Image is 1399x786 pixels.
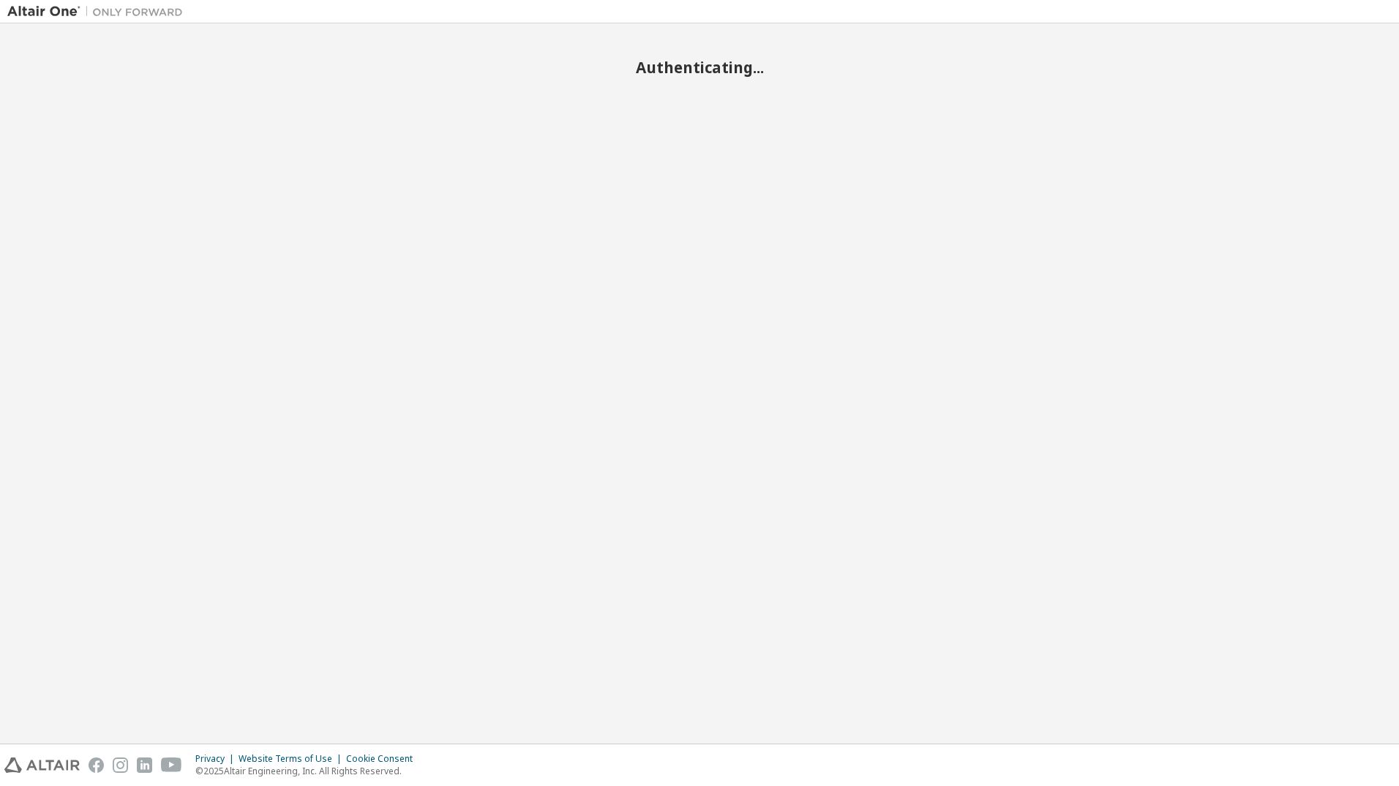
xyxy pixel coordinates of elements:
img: instagram.svg [113,757,128,773]
h2: Authenticating... [7,58,1392,77]
img: altair_logo.svg [4,757,80,773]
div: Privacy [195,753,239,765]
img: Altair One [7,4,190,19]
div: Cookie Consent [346,753,421,765]
img: linkedin.svg [137,757,152,773]
p: © 2025 Altair Engineering, Inc. All Rights Reserved. [195,765,421,777]
div: Website Terms of Use [239,753,346,765]
img: facebook.svg [89,757,104,773]
img: youtube.svg [161,757,182,773]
